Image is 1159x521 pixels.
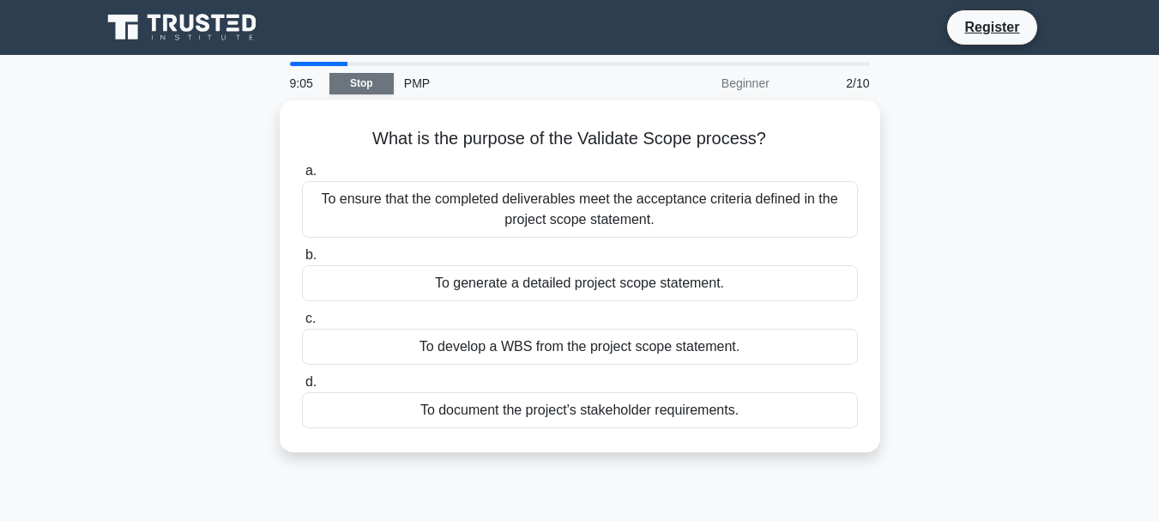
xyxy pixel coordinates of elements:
a: Register [954,16,1029,38]
div: To document the project's stakeholder requirements. [302,392,858,428]
div: PMP [394,66,630,100]
div: 9:05 [280,66,329,100]
span: d. [305,374,317,389]
div: To ensure that the completed deliverables meet the acceptance criteria defined in the project sco... [302,181,858,238]
div: 2/10 [780,66,880,100]
div: To generate a detailed project scope statement. [302,265,858,301]
span: c. [305,311,316,325]
span: a. [305,163,317,178]
span: b. [305,247,317,262]
div: To develop a WBS from the project scope statement. [302,329,858,365]
h5: What is the purpose of the Validate Scope process? [300,128,860,150]
div: Beginner [630,66,780,100]
a: Stop [329,73,394,94]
